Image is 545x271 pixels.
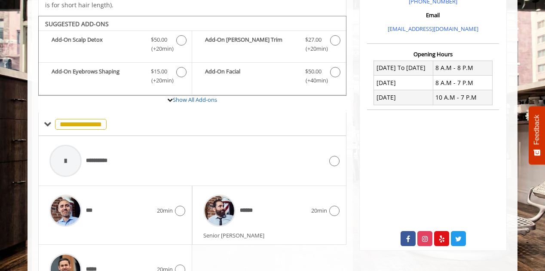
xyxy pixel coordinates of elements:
span: 20min [311,206,327,215]
b: Add-On Eyebrows Shaping [52,67,142,85]
td: 8 A.M - 7 P.M [433,76,492,90]
a: [EMAIL_ADDRESS][DOMAIN_NAME] [388,25,478,33]
td: 8 A.M - 8 P.M [433,61,492,75]
label: Add-On Scalp Detox [43,35,187,55]
span: 20min [157,206,173,215]
b: Add-On Facial [205,67,296,85]
button: Feedback - Show survey [529,106,545,164]
span: (+20min ) [147,44,172,53]
div: The Made Man Senior Barber Haircut Add-onS [38,16,346,96]
td: [DATE] [374,76,433,90]
td: [DATE] To [DATE] [374,61,433,75]
td: [DATE] [374,90,433,105]
h3: Email [369,12,497,18]
span: Senior [PERSON_NAME] [203,231,269,239]
b: Add-On Scalp Detox [52,35,142,53]
span: $50.00 [305,67,321,76]
b: Add-On [PERSON_NAME] Trim [205,35,296,53]
span: $27.00 [305,35,321,44]
a: Show All Add-ons [173,96,217,104]
td: 10 A.M - 7 P.M [433,90,492,105]
label: Add-On Facial [196,67,341,87]
h3: Opening Hours [367,51,499,57]
span: (+20min ) [147,76,172,85]
label: Add-On Beard Trim [196,35,341,55]
span: (+40min ) [300,76,326,85]
span: (+20min ) [300,44,326,53]
label: Add-On Eyebrows Shaping [43,67,187,87]
span: Feedback [533,115,541,145]
b: SUGGESTED ADD-ONS [45,20,109,28]
span: $50.00 [151,35,167,44]
span: $15.00 [151,67,167,76]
